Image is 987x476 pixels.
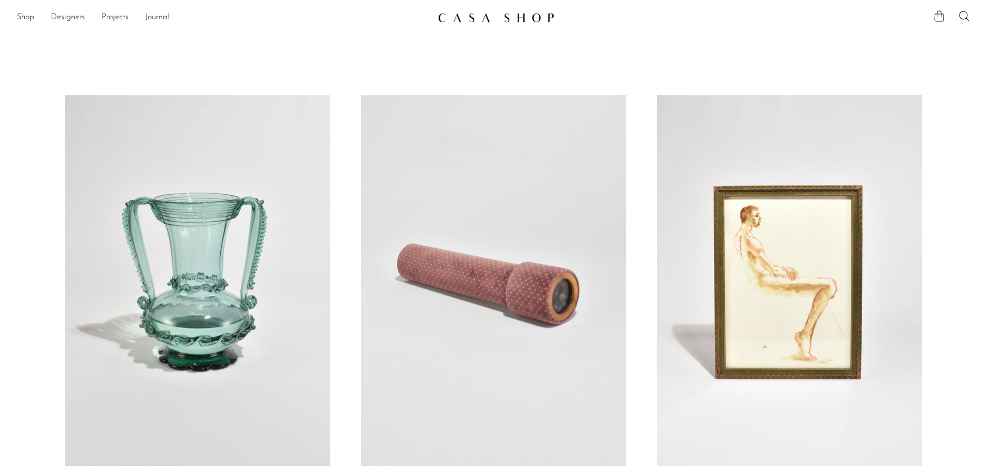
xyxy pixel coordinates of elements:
[145,11,169,24] a: Journal
[51,11,85,24] a: Designers
[17,9,430,26] ul: NEW HEADER MENU
[17,9,430,26] nav: Desktop navigation
[102,11,128,24] a: Projects
[17,11,34,24] a: Shop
